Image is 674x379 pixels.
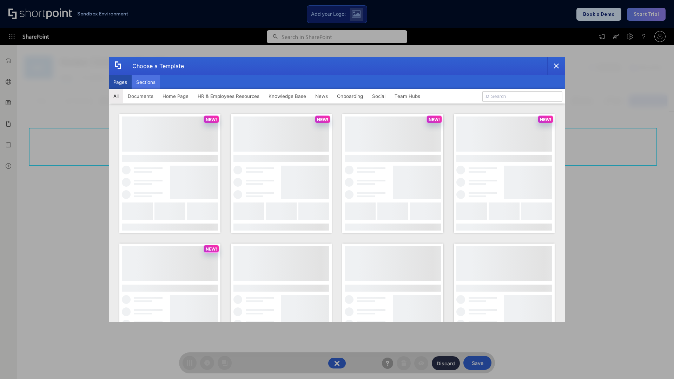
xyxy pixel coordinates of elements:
[482,91,562,102] input: Search
[127,57,184,75] div: Choose a Template
[109,89,123,103] button: All
[132,75,160,89] button: Sections
[429,117,440,122] p: NEW!
[332,89,368,103] button: Onboarding
[193,89,264,103] button: HR & Employees Resources
[390,89,425,103] button: Team Hubs
[123,89,158,103] button: Documents
[540,117,551,122] p: NEW!
[368,89,390,103] button: Social
[264,89,311,103] button: Knowledge Base
[206,246,217,252] p: NEW!
[311,89,332,103] button: News
[109,75,132,89] button: Pages
[317,117,328,122] p: NEW!
[639,345,674,379] iframe: Chat Widget
[158,89,193,103] button: Home Page
[109,57,565,322] div: template selector
[206,117,217,122] p: NEW!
